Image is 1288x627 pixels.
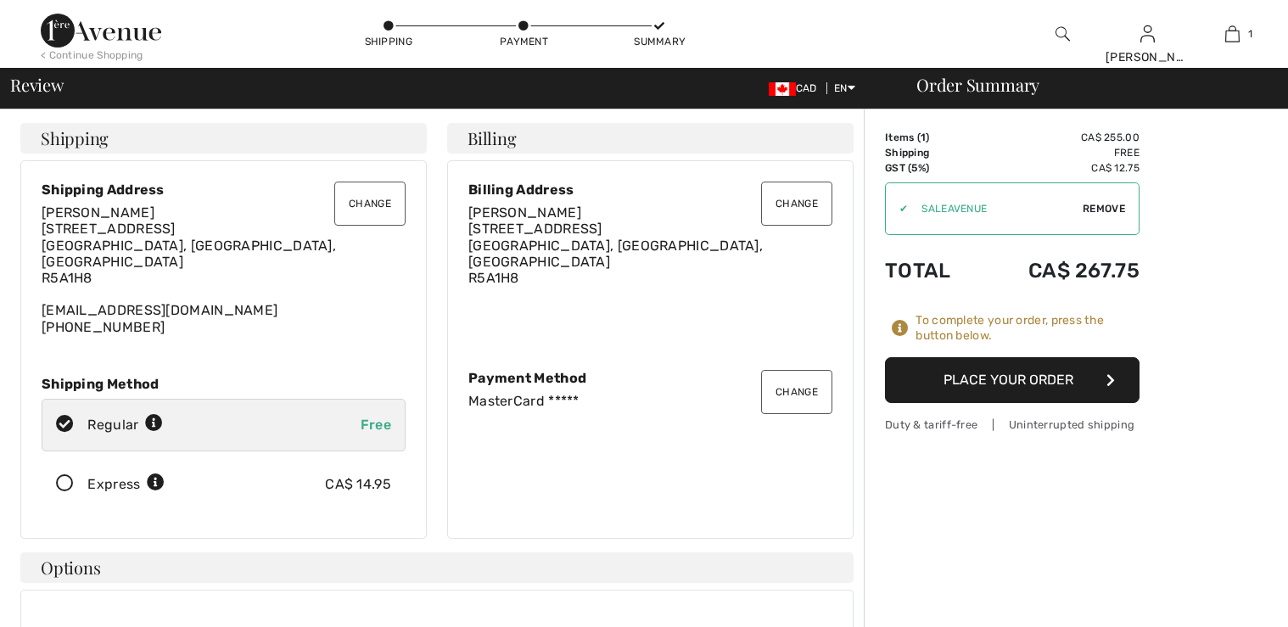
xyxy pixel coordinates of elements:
[921,132,926,143] span: 1
[363,34,414,49] div: Shipping
[1083,201,1125,216] span: Remove
[468,182,832,198] div: Billing Address
[87,415,163,435] div: Regular
[979,242,1140,300] td: CA$ 267.75
[979,160,1140,176] td: CA$ 12.75
[769,82,796,96] img: Canadian Dollar
[10,76,64,93] span: Review
[834,82,855,94] span: EN
[20,552,854,583] h4: Options
[885,357,1140,403] button: Place Your Order
[361,417,391,433] span: Free
[42,204,154,221] span: [PERSON_NAME]
[41,130,109,147] span: Shipping
[1190,24,1274,44] a: 1
[499,34,550,49] div: Payment
[634,34,685,49] div: Summary
[42,204,406,335] div: [EMAIL_ADDRESS][DOMAIN_NAME] [PHONE_NUMBER]
[87,474,165,495] div: Express
[769,82,824,94] span: CAD
[916,313,1140,344] div: To complete your order, press the button below.
[325,474,391,495] div: CA$ 14.95
[885,160,979,176] td: GST (5%)
[41,14,161,48] img: 1ère Avenue
[42,221,336,286] span: [STREET_ADDRESS] [GEOGRAPHIC_DATA], [GEOGRAPHIC_DATA], [GEOGRAPHIC_DATA] R5A1H8
[1106,48,1189,66] div: [PERSON_NAME]
[885,417,1140,433] div: Duty & tariff-free | Uninterrupted shipping
[908,183,1083,234] input: Promo code
[896,76,1278,93] div: Order Summary
[42,376,406,392] div: Shipping Method
[979,130,1140,145] td: CA$ 255.00
[334,182,406,226] button: Change
[468,370,832,386] div: Payment Method
[468,221,763,286] span: [STREET_ADDRESS] [GEOGRAPHIC_DATA], [GEOGRAPHIC_DATA], [GEOGRAPHIC_DATA] R5A1H8
[1056,24,1070,44] img: search the website
[42,182,406,198] div: Shipping Address
[1140,24,1155,44] img: My Info
[1140,25,1155,42] a: Sign In
[468,204,581,221] span: [PERSON_NAME]
[1248,26,1252,42] span: 1
[885,145,979,160] td: Shipping
[1225,24,1240,44] img: My Bag
[761,182,832,226] button: Change
[885,242,979,300] td: Total
[886,201,908,216] div: ✔
[468,130,516,147] span: Billing
[885,130,979,145] td: Items ( )
[41,48,143,63] div: < Continue Shopping
[979,145,1140,160] td: Free
[761,370,832,414] button: Change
